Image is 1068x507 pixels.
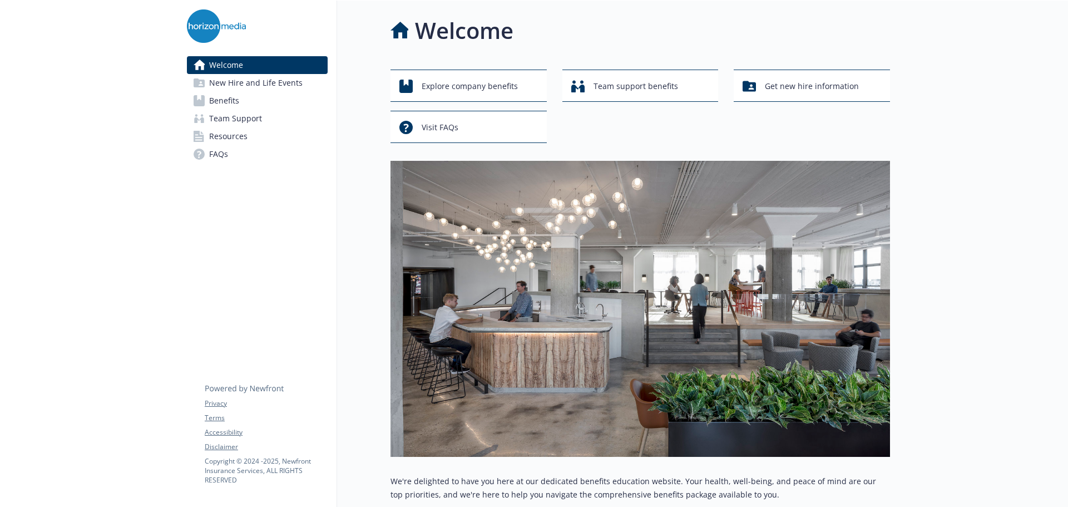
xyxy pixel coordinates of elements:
[209,92,239,110] span: Benefits
[187,56,328,74] a: Welcome
[390,70,547,102] button: Explore company benefits
[422,117,458,138] span: Visit FAQs
[205,398,327,408] a: Privacy
[390,111,547,143] button: Visit FAQs
[187,127,328,145] a: Resources
[205,427,327,437] a: Accessibility
[734,70,890,102] button: Get new hire information
[562,70,719,102] button: Team support benefits
[205,456,327,485] p: Copyright © 2024 - 2025 , Newfront Insurance Services, ALL RIGHTS RESERVED
[390,475,890,501] p: We're delighted to have you here at our dedicated benefits education website. Your health, well-b...
[187,92,328,110] a: Benefits
[390,161,890,457] img: overview page banner
[187,110,328,127] a: Team Support
[209,110,262,127] span: Team Support
[205,413,327,423] a: Terms
[187,74,328,92] a: New Hire and Life Events
[205,442,327,452] a: Disclaimer
[187,145,328,163] a: FAQs
[209,74,303,92] span: New Hire and Life Events
[594,76,678,97] span: Team support benefits
[209,56,243,74] span: Welcome
[415,14,513,47] h1: Welcome
[765,76,859,97] span: Get new hire information
[422,76,518,97] span: Explore company benefits
[209,145,228,163] span: FAQs
[209,127,248,145] span: Resources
